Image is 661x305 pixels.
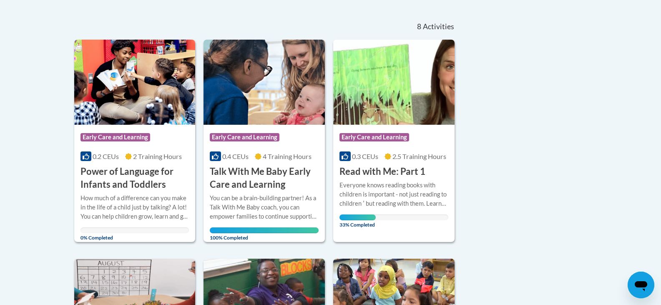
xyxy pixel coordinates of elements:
[74,40,196,125] img: Course Logo
[333,40,455,125] img: Course Logo
[339,214,375,228] span: 33% Completed
[80,133,150,141] span: Early Care and Learning
[204,40,325,242] a: Course LogoEarly Care and Learning0.4 CEUs4 Training Hours Talk With Me Baby Early Care and Learn...
[339,181,448,208] div: Everyone knows reading books with children is important - not just reading to children ʹ but read...
[339,133,409,141] span: Early Care and Learning
[423,22,454,31] span: Activities
[333,40,455,242] a: Course LogoEarly Care and Learning0.3 CEUs2.5 Training Hours Read with Me: Part 1Everyone knows r...
[80,194,189,221] div: How much of a difference can you make in the life of a child just by talking? A lot! You can help...
[352,152,378,160] span: 0.3 CEUs
[210,227,319,241] span: 100% Completed
[210,227,319,233] div: Your progress
[392,152,446,160] span: 2.5 Training Hours
[263,152,312,160] span: 4 Training Hours
[222,152,249,160] span: 0.4 CEUs
[210,194,319,221] div: You can be a brain-building partner! As a Talk With Me Baby coach, you can empower families to co...
[339,165,425,178] h3: Read with Me: Part 1
[74,40,196,242] a: Course LogoEarly Care and Learning0.2 CEUs2 Training Hours Power of Language for Infants and Todd...
[210,133,279,141] span: Early Care and Learning
[210,165,319,191] h3: Talk With Me Baby Early Care and Learning
[628,272,654,298] iframe: Button to launch messaging window
[417,22,421,31] span: 8
[339,214,375,220] div: Your progress
[133,152,182,160] span: 2 Training Hours
[93,152,119,160] span: 0.2 CEUs
[204,40,325,125] img: Course Logo
[80,165,189,191] h3: Power of Language for Infants and Toddlers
